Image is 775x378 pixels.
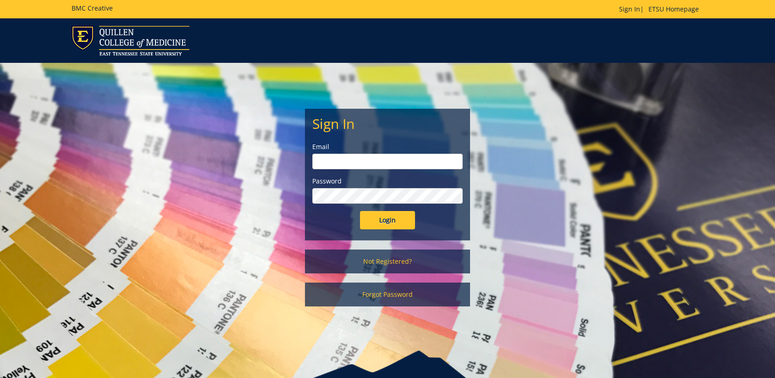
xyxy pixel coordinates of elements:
[312,142,463,151] label: Email
[312,116,463,131] h2: Sign In
[619,5,703,14] p: |
[360,211,415,229] input: Login
[619,5,640,13] a: Sign In
[72,26,189,56] img: ETSU logo
[312,177,463,186] label: Password
[305,283,470,306] a: Forgot Password
[644,5,703,13] a: ETSU Homepage
[72,5,113,11] h5: BMC Creative
[305,250,470,273] a: Not Registered?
